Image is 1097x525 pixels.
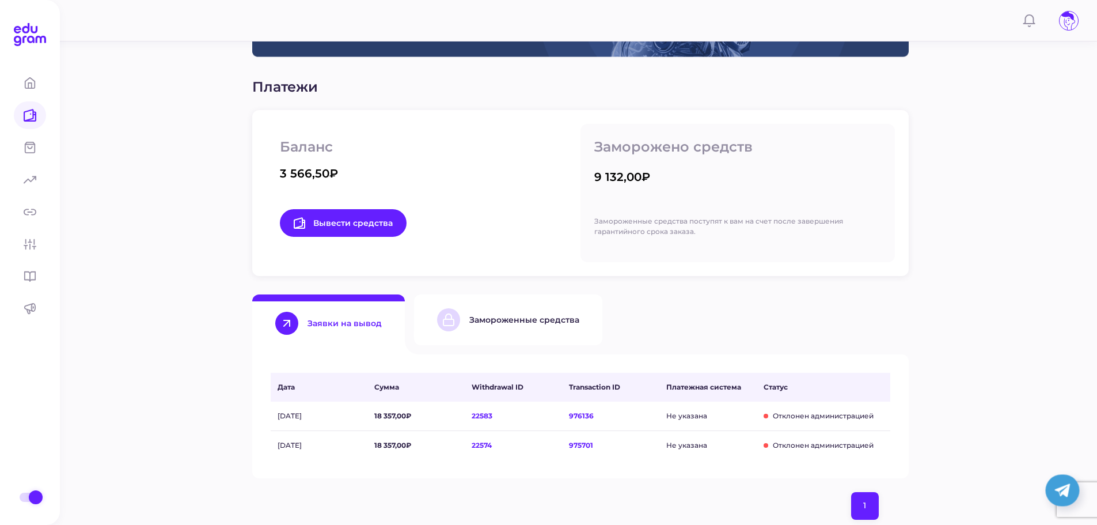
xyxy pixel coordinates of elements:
span: [DATE] [278,411,368,421]
nav: pagination navigation [849,492,881,520]
span: 18 357,00₽ [374,440,465,451]
div: Заявки на вывод [308,318,382,328]
span: 976136 [569,411,659,421]
span: Дата [278,382,368,392]
button: Заявки на вывод [252,294,405,345]
span: Платежная система [666,382,757,392]
span: Не указана [666,440,757,451]
button: Замороженные средства [414,294,602,345]
p: Замороженные средства поступят к вам на счет после завершения гарантийного срока заказа. [594,216,881,237]
span: [DATE] [278,440,368,451]
span: Отклонен администрацией [764,440,890,451]
a: Вывести средства [280,209,407,237]
span: 22583 [472,411,562,421]
p: Заморожено средств [594,138,881,156]
span: 975701 [569,440,659,451]
span: Отклонен администрацией [764,411,890,421]
button: page 1 [851,492,879,520]
div: Withdraw Requests [271,373,890,460]
span: Статус [764,382,890,392]
div: Замороженные средства [469,315,579,325]
p: Баланс [280,138,567,156]
span: Не указана [666,411,757,421]
div: 3 566,50₽ [280,165,338,182]
span: 22574 [472,440,562,451]
span: 18 357,00₽ [374,411,465,421]
span: Вывести средства [294,217,393,229]
span: Сумма [374,382,465,392]
div: 9 132,00₽ [594,169,650,185]
span: Withdrawal ID [472,382,562,392]
span: Transaction ID [569,382,659,392]
p: Платежи [252,78,909,96]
